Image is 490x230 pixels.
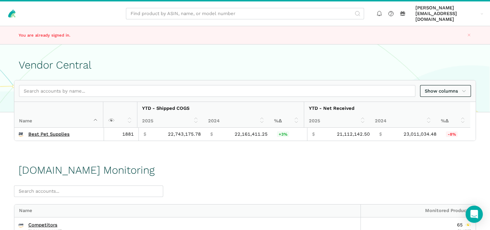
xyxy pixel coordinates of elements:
[465,31,473,39] button: Close
[277,131,289,137] span: +3%
[272,128,307,141] td: 2.63%
[103,102,137,128] th: : activate to sort column ascending
[14,102,103,128] th: Name : activate to sort column descending
[235,131,268,137] span: 22,161,411.25
[420,85,471,97] a: Show columns
[457,222,471,228] div: 65
[203,115,269,128] th: 2024: activate to sort column ascending
[28,131,70,137] a: Best Pet Supplies
[312,131,315,137] span: $
[415,5,478,23] span: [PERSON_NAME][EMAIL_ADDRESS][DOMAIN_NAME]
[137,115,203,128] th: 2025: activate to sort column ascending
[168,131,201,137] span: 22,743,175.78
[19,85,415,97] input: Search accounts by name...
[441,128,476,141] td: -8.25%
[304,115,370,128] th: 2025: activate to sort column ascending
[446,131,458,137] span: -8%
[404,131,437,137] span: 23,011,034.48
[269,115,304,128] th: %Δ: activate to sort column ascending
[143,131,146,137] span: $
[413,4,486,24] a: [PERSON_NAME][EMAIL_ADDRESS][DOMAIN_NAME]
[14,205,361,217] div: Name
[210,131,213,137] span: $
[425,88,466,95] span: Show columns
[436,115,470,128] th: %Δ: activate to sort column ascending
[370,115,436,128] th: 2024: activate to sort column ascending
[142,105,189,111] strong: YTD - Shipped COGS
[309,105,354,111] strong: YTD - Net Received
[28,222,57,228] a: Competitors
[104,128,138,141] td: 1881
[466,206,483,223] div: Open Intercom Messenger
[14,186,163,197] input: Search accounts...
[337,131,370,137] span: 21,112,142.50
[19,164,155,176] h1: [DOMAIN_NAME] Monitoring
[379,131,382,137] span: $
[19,32,182,38] p: You are already signed in.
[19,59,471,71] h1: Vendor Central
[361,205,476,217] div: Monitored Products
[126,8,364,20] input: Find product by ASIN, name, or model number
